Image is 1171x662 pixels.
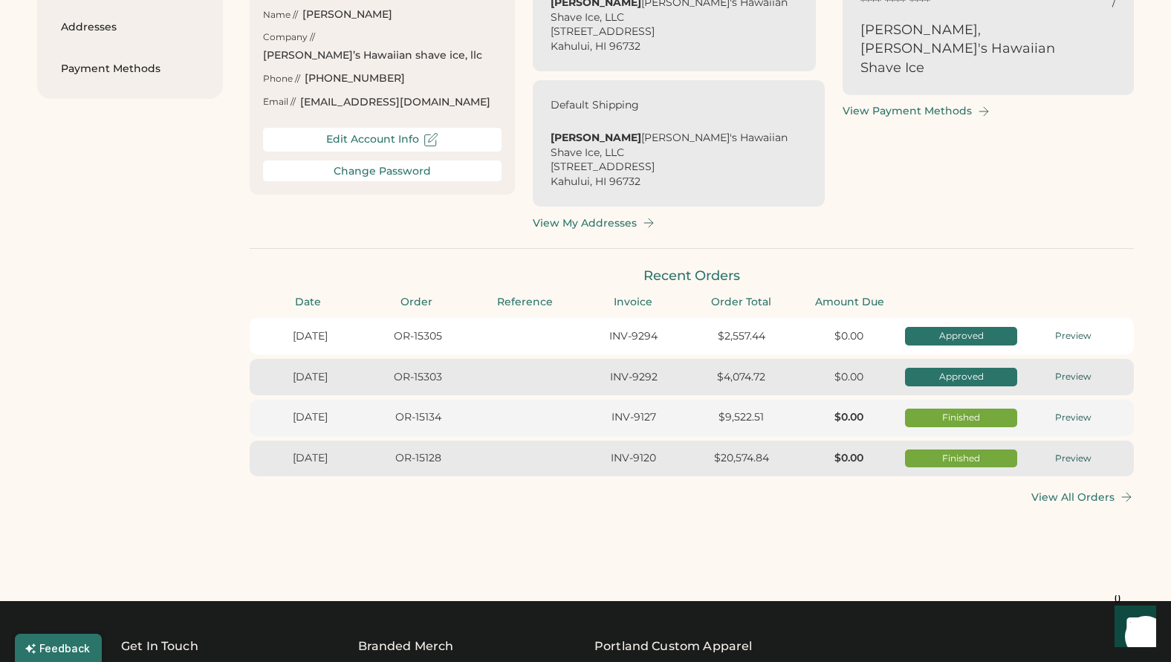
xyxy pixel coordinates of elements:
[259,451,362,466] div: [DATE]
[366,451,470,466] div: OR-15128
[797,370,901,385] div: $0.00
[583,295,683,310] div: Invoice
[263,73,300,85] div: Phone //
[582,451,685,466] div: INV-9120
[250,267,1134,285] div: Recent Orders
[358,637,454,655] div: Branded Merch
[61,62,199,77] div: Payment Methods
[1086,21,1116,51] img: yH5BAEAAAAALAAAAAABAAEAAAIBRAA7
[259,410,362,425] div: [DATE]
[300,95,490,110] div: [EMAIL_ADDRESS][DOMAIN_NAME]
[263,9,298,22] div: Name //
[263,48,482,63] div: [PERSON_NAME]’s Hawaiian shave ice, llc
[909,330,1013,343] div: Approved
[1022,371,1125,383] div: Preview
[909,371,1013,383] div: Approved
[797,329,901,344] div: $0.00
[259,370,362,385] div: [DATE]
[334,165,431,178] div: Change Password
[259,329,362,344] div: [DATE]
[582,370,685,385] div: INV-9292
[366,370,470,385] div: OR-15303
[305,71,405,86] div: [PHONE_NUMBER]
[797,451,901,466] div: $0.00
[582,410,685,425] div: INV-9127
[551,131,641,144] strong: [PERSON_NAME]
[860,21,1078,77] div: [PERSON_NAME], [PERSON_NAME]'s Hawaiian Shave Ice
[909,452,1013,465] div: Finished
[582,329,685,344] div: INV-9294
[690,451,793,466] div: $20,574.84
[367,295,467,310] div: Order
[800,295,900,310] div: Amount Due
[909,412,1013,424] div: Finished
[690,370,793,385] div: $4,074.72
[326,133,419,146] div: Edit Account Info
[690,329,793,344] div: $2,557.44
[302,7,392,22] div: [PERSON_NAME]
[797,410,901,425] div: $0.00
[551,98,639,113] div: Default Shipping
[690,410,793,425] div: $9,522.51
[594,637,752,655] a: Portland Custom Apparel
[366,329,470,344] div: OR-15305
[1022,412,1125,424] div: Preview
[692,295,791,310] div: Order Total
[263,31,315,44] div: Company //
[366,410,470,425] div: OR-15134
[263,96,296,108] div: Email //
[121,637,198,655] div: Get In Touch
[1022,330,1125,343] div: Preview
[1100,595,1164,659] iframe: Front Chat
[259,295,358,310] div: Date
[533,217,637,230] div: View My Addresses
[551,131,807,189] div: [PERSON_NAME]'s Hawaiian Shave Ice, LLC [STREET_ADDRESS] Kahului, HI 96732
[1022,452,1125,465] div: Preview
[1031,491,1115,504] div: View All Orders
[61,20,199,35] div: Addresses
[476,295,575,310] div: Reference
[843,105,972,117] div: View Payment Methods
